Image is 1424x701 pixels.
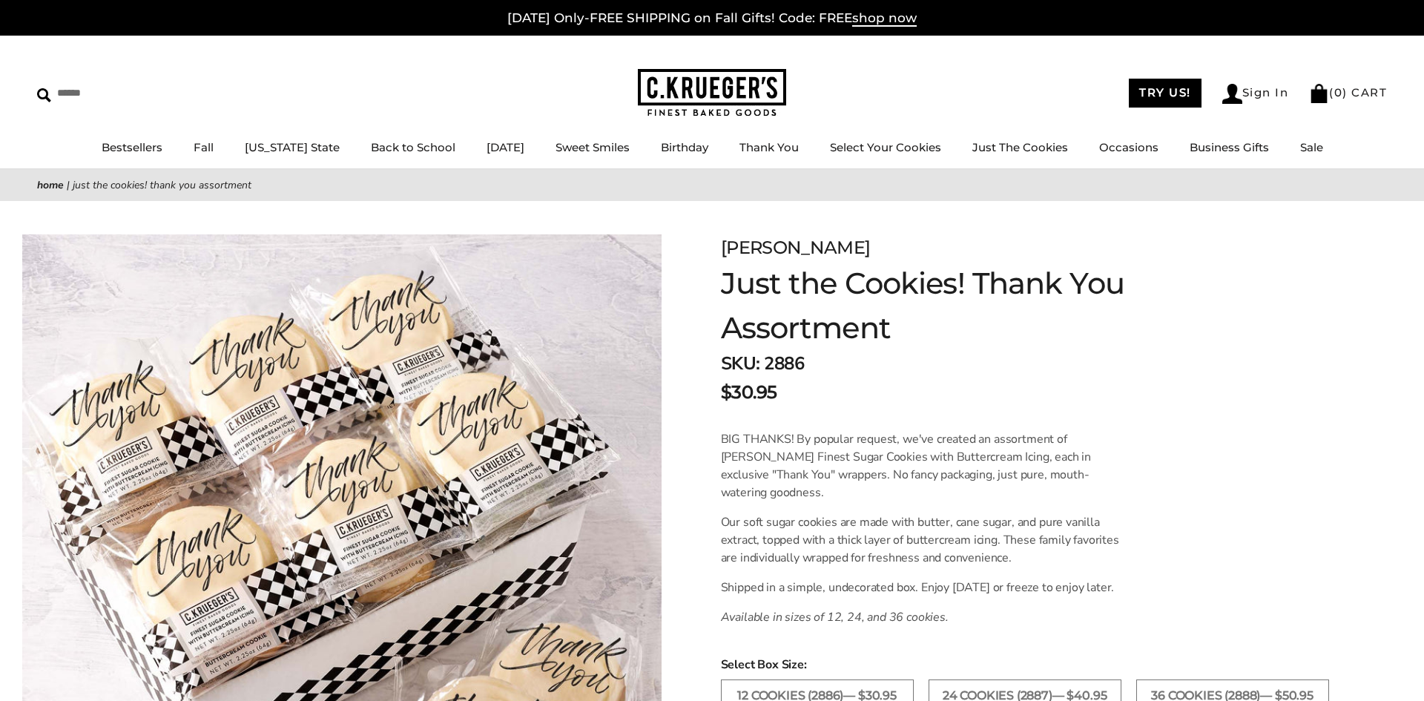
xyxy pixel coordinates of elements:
a: Select Your Cookies [830,140,941,154]
a: [US_STATE] State [245,140,340,154]
p: BIG THANKS! By popular request, we've created an assortment of [PERSON_NAME] Finest Sugar Cookies... [721,430,1127,501]
a: [DATE] [487,140,524,154]
a: TRY US! [1129,79,1201,108]
span: shop now [852,10,917,27]
div: [PERSON_NAME] [721,234,1194,261]
a: Just The Cookies [972,140,1068,154]
span: | [67,178,70,192]
span: Just the Cookies! Thank You Assortment [73,178,251,192]
img: C.KRUEGER'S [638,69,786,117]
strong: SKU: [721,352,760,375]
a: Sale [1300,140,1323,154]
span: 2886 [764,352,804,375]
a: Birthday [661,140,708,154]
a: [DATE] Only-FREE SHIPPING on Fall Gifts! Code: FREEshop now [507,10,917,27]
p: Our soft sugar cookies are made with butter, cane sugar, and pure vanilla extract, topped with a ... [721,513,1127,567]
a: Bestsellers [102,140,162,154]
a: Home [37,178,64,192]
p: Shipped in a simple, undecorated box. Enjoy [DATE] or freeze to enjoy later. [721,579,1127,596]
input: Search [37,82,214,105]
a: Fall [194,140,214,154]
h1: Just the Cookies! Thank You Assortment [721,261,1194,350]
img: Bag [1309,84,1329,103]
em: Available in sizes of 12, 24, and 36 cookies. [721,609,949,625]
a: Sweet Smiles [556,140,630,154]
a: (0) CART [1309,85,1387,99]
img: Search [37,88,51,102]
span: $30.95 [721,379,777,406]
a: Thank You [739,140,799,154]
a: Business Gifts [1190,140,1269,154]
a: Back to School [371,140,455,154]
span: 0 [1334,85,1343,99]
span: Select Box Size: [721,656,1387,674]
img: Account [1222,84,1242,104]
a: Sign In [1222,84,1289,104]
nav: breadcrumbs [37,177,1387,194]
a: Occasions [1099,140,1158,154]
